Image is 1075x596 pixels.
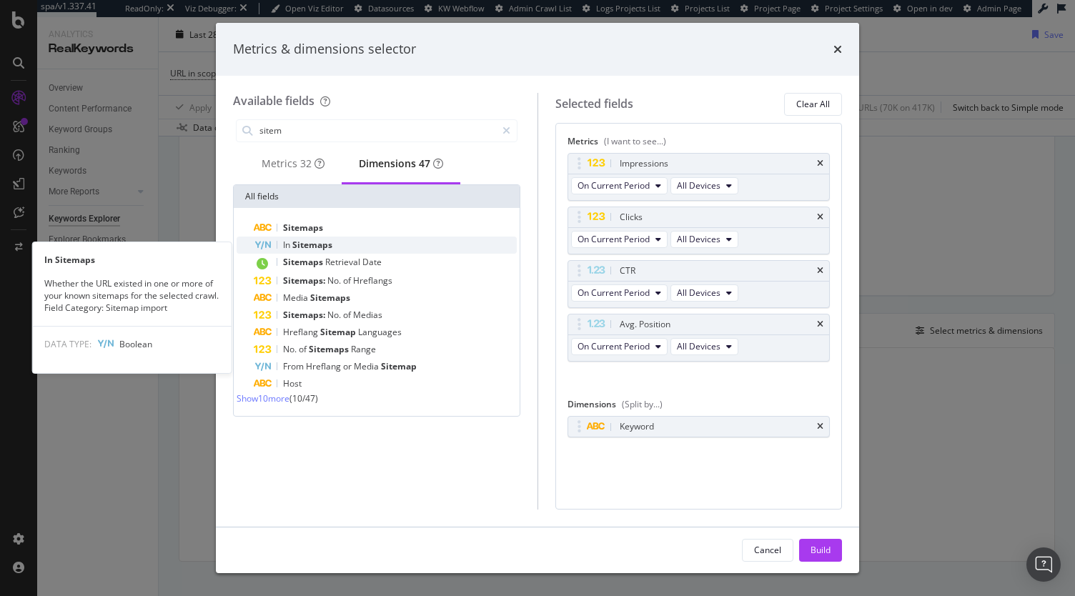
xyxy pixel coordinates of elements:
span: All Devices [677,287,720,299]
button: Cancel [742,539,793,562]
span: Retrieval [325,256,362,268]
span: On Current Period [578,340,650,352]
span: of [299,343,309,355]
div: Metrics [262,157,325,171]
button: All Devices [670,177,738,194]
div: Cancel [754,544,781,556]
div: Clicks [620,210,643,224]
span: Range [351,343,376,355]
span: 32 [300,157,312,170]
span: Sitemaps [283,222,323,234]
span: Sitemaps: [283,274,327,287]
button: Clear All [784,93,842,116]
div: CTRtimesOn Current PeriodAll Devices [568,260,831,308]
span: Sitemaps [292,239,332,251]
div: Build [811,544,831,556]
div: times [817,422,823,431]
span: On Current Period [578,233,650,245]
span: Hreflangs [353,274,392,287]
span: Host [283,377,302,389]
span: From [283,360,306,372]
div: brand label [419,157,430,171]
span: Sitemap [381,360,417,372]
span: Sitemaps [283,256,325,268]
div: Metrics & dimensions selector [233,40,416,59]
span: No. [283,343,299,355]
span: of [343,309,353,321]
button: On Current Period [571,338,668,355]
span: Sitemap [320,326,358,338]
span: No. [327,309,343,321]
div: Selected fields [555,96,633,112]
div: modal [216,23,859,573]
span: Hreflang [306,360,343,372]
div: (Split by...) [622,398,663,410]
button: Build [799,539,842,562]
div: Dimensions [359,157,443,171]
div: times [817,213,823,222]
span: Media [354,360,381,372]
span: Hreflang [283,326,320,338]
div: CTR [620,264,635,278]
div: Keywordtimes [568,416,831,437]
div: brand label [300,157,312,171]
div: times [817,320,823,329]
div: Whether the URL existed in one or more of your known sitemaps for the selected crawl. Field Categ... [33,277,232,314]
span: Media [283,292,310,304]
div: times [817,267,823,275]
div: times [833,40,842,59]
div: Avg. Position [620,317,670,332]
div: Available fields [233,93,314,109]
div: Keyword [620,419,654,434]
div: Metrics [568,135,831,153]
span: On Current Period [578,287,650,299]
span: On Current Period [578,179,650,192]
button: All Devices [670,338,738,355]
div: Impressions [620,157,668,171]
span: Sitemaps: [283,309,327,321]
div: times [817,159,823,168]
span: of [343,274,353,287]
button: All Devices [670,231,738,248]
button: On Current Period [571,284,668,302]
span: No. [327,274,343,287]
button: On Current Period [571,177,668,194]
div: All fields [234,185,520,208]
div: ImpressionstimesOn Current PeriodAll Devices [568,153,831,201]
div: Clear All [796,98,830,110]
span: Medias [353,309,382,321]
div: In Sitemaps [33,254,232,266]
div: ClickstimesOn Current PeriodAll Devices [568,207,831,254]
span: ( 10 / 47 ) [289,392,318,404]
div: Avg. PositiontimesOn Current PeriodAll Devices [568,314,831,362]
span: Languages [358,326,402,338]
button: On Current Period [571,231,668,248]
span: Sitemaps [310,292,350,304]
div: (I want to see...) [604,135,666,147]
span: or [343,360,354,372]
span: All Devices [677,233,720,245]
span: In [283,239,292,251]
span: All Devices [677,340,720,352]
button: All Devices [670,284,738,302]
span: All Devices [677,179,720,192]
span: Date [362,256,382,268]
input: Search by field name [258,120,496,141]
div: Dimensions [568,398,831,416]
span: 47 [419,157,430,170]
span: Sitemaps [309,343,351,355]
div: Open Intercom Messenger [1026,547,1061,582]
span: Show 10 more [237,392,289,404]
